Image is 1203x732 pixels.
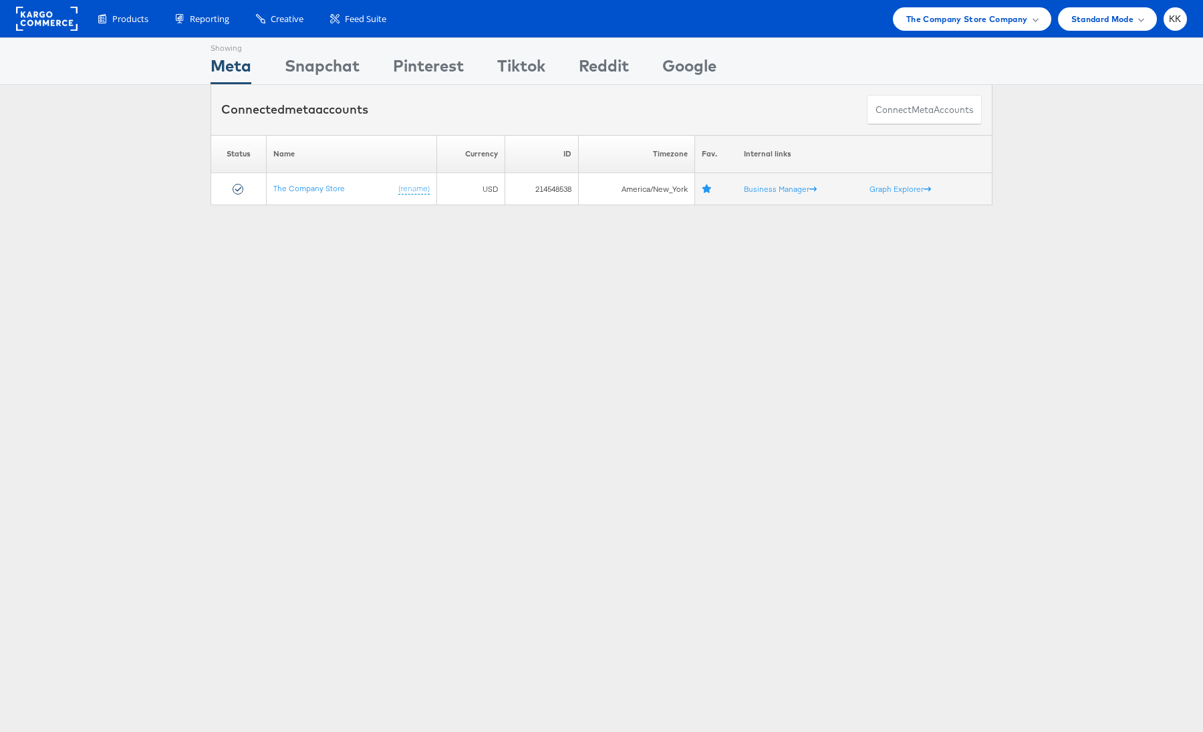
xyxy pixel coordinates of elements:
div: Google [662,54,716,84]
button: ConnectmetaAccounts [867,95,982,125]
a: Graph Explorer [870,184,931,194]
th: Name [267,135,437,173]
span: Reporting [190,13,229,25]
div: Snapchat [285,54,360,84]
span: Creative [271,13,303,25]
span: Standard Mode [1071,12,1133,26]
div: Meta [211,54,251,84]
a: (rename) [398,183,430,195]
span: Products [112,13,148,25]
th: ID [505,135,578,173]
td: America/New_York [578,173,695,205]
div: Showing [211,38,251,54]
td: 214548538 [505,173,578,205]
span: KK [1169,15,1182,23]
span: Feed Suite [345,13,386,25]
div: Tiktok [497,54,545,84]
a: The Company Store [273,183,345,193]
div: Reddit [579,54,629,84]
span: The Company Store Company [906,12,1028,26]
div: Pinterest [393,54,464,84]
span: meta [285,102,315,117]
div: Connected accounts [221,101,368,118]
th: Currency [437,135,505,173]
td: USD [437,173,505,205]
th: Status [211,135,267,173]
a: Business Manager [744,184,817,194]
span: meta [912,104,934,116]
th: Timezone [578,135,695,173]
